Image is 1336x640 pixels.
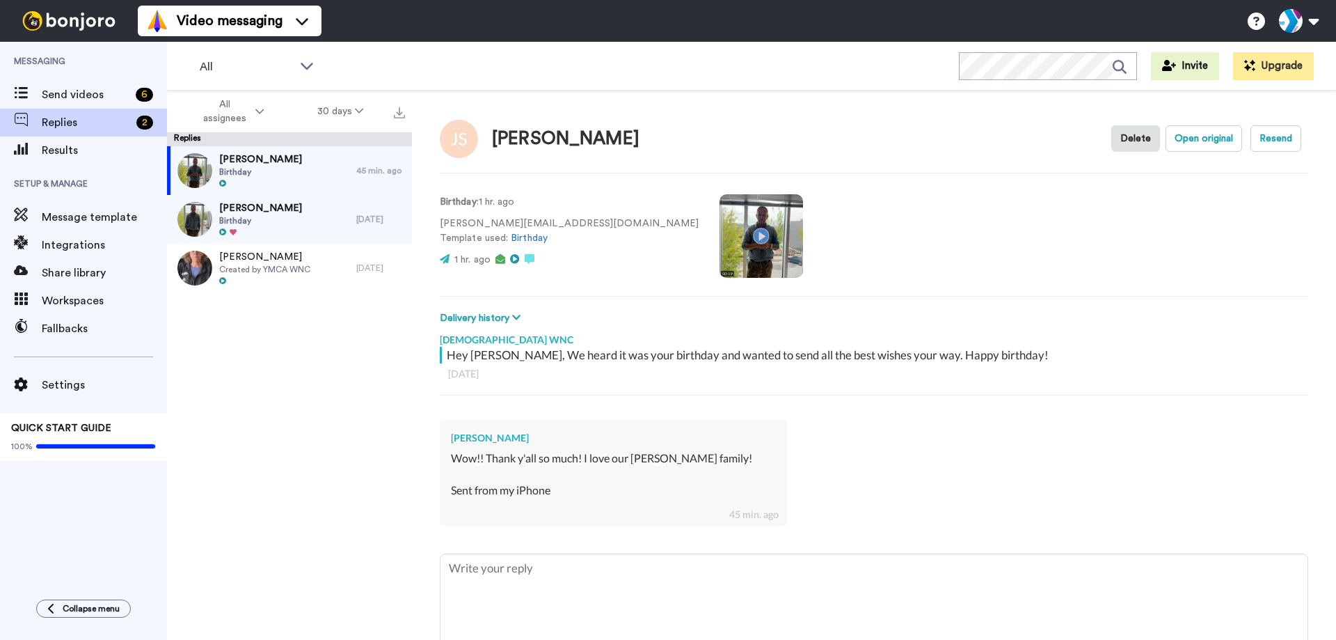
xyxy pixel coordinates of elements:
button: Collapse menu [36,600,131,618]
span: Message template [42,209,167,226]
div: Hey [PERSON_NAME], We heard it was your birthday and wanted to send all the best wishes your way.... [447,347,1305,364]
p: : 1 hr. ago [440,195,699,210]
p: [PERSON_NAME][EMAIL_ADDRESS][DOMAIN_NAME] Template used: [440,217,699,246]
span: Send videos [42,86,130,103]
span: Replies [42,114,131,131]
span: QUICK START GUIDE [11,423,111,433]
div: [DEMOGRAPHIC_DATA] WNC [440,326,1308,347]
div: Wow!! Thank y'all so much! I love our [PERSON_NAME] family! Sent from my iPhone [451,451,776,514]
img: bj-logo-header-white.svg [17,11,121,31]
div: [DATE] [356,263,405,274]
span: Workspaces [42,292,167,309]
img: vm-color.svg [146,10,168,32]
button: Resend [1250,125,1301,152]
span: Video messaging [177,11,283,31]
span: [PERSON_NAME] [219,250,310,264]
a: [PERSON_NAME]Birthday45 min. ago [167,146,412,195]
img: 7dfddf8d-7694-4bcb-b943-af1fc9a01b29-thumb.jpg [177,251,212,286]
span: Share library [42,265,167,281]
span: All assignees [196,97,253,125]
button: Export all results that match these filters now. [390,101,409,122]
div: 2 [136,116,153,130]
span: Integrations [42,237,167,253]
img: export.svg [394,107,405,118]
button: Upgrade [1233,52,1314,80]
img: Image of Dawn Smith [440,120,478,158]
span: Settings [42,377,167,393]
div: [DATE] [448,367,1300,381]
button: Delivery history [440,311,525,326]
strong: Birthday [440,197,477,207]
span: Birthday [219,215,302,226]
div: Replies [167,132,412,146]
div: [DATE] [356,214,405,225]
div: 45 min. ago [729,508,779,522]
button: 30 days [291,99,390,124]
span: All [200,58,293,75]
a: [PERSON_NAME]Created by YMCA WNC[DATE] [167,244,412,292]
span: Birthday [219,166,302,178]
button: Open original [1166,125,1242,152]
span: Fallbacks [42,320,167,337]
div: [PERSON_NAME] [451,431,776,445]
a: [PERSON_NAME]Birthday[DATE] [167,195,412,244]
span: [PERSON_NAME] [219,201,302,215]
div: [PERSON_NAME] [492,129,639,149]
button: All assignees [170,92,291,131]
span: Collapse menu [63,603,120,614]
span: [PERSON_NAME] [219,153,302,166]
span: Created by YMCA WNC [219,264,310,275]
span: 1 hr. ago [454,255,491,265]
span: 100% [11,441,33,452]
div: 45 min. ago [356,165,405,176]
div: 6 [136,88,153,102]
a: Birthday [511,233,548,243]
span: Results [42,142,167,159]
img: 46ae923a-b315-4aad-ac6e-f311ed51038a-thumb.jpg [177,153,212,188]
button: Invite [1151,52,1219,80]
button: Delete [1111,125,1160,152]
img: d605a53d-1f41-4117-8df5-455029abccd8-thumb.jpg [177,202,212,237]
